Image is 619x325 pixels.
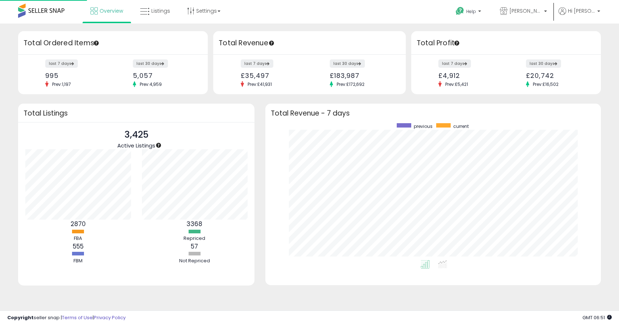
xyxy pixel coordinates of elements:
span: Active Listings [117,142,155,149]
p: 3,425 [117,128,155,142]
span: Prev: £41,931 [244,81,275,87]
div: FBM [56,258,100,264]
a: Privacy Policy [94,314,126,321]
label: last 7 days [241,59,273,68]
span: Prev: £5,421 [442,81,472,87]
span: Hi [PERSON_NAME] [568,7,595,14]
h3: Total Ordered Items [24,38,202,48]
span: Help [466,8,476,14]
div: £4,912 [438,72,501,79]
div: £183,987 [330,72,393,79]
h3: Total Revenue [219,38,400,48]
div: Tooltip anchor [93,40,100,46]
span: previous [414,123,433,129]
span: current [453,123,469,129]
div: Not Repriced [173,258,216,264]
div: Tooltip anchor [268,40,275,46]
span: Prev: 1,197 [49,81,75,87]
div: £20,742 [526,72,588,79]
label: last 30 days [330,59,365,68]
label: last 7 days [438,59,471,68]
b: 2870 [71,220,86,228]
h3: Total Profit [417,38,595,48]
b: 555 [73,242,84,251]
h3: Total Revenue - 7 days [271,111,595,116]
div: 5,057 [133,72,195,79]
div: seller snap | | [7,314,126,321]
label: last 7 days [45,59,78,68]
div: Tooltip anchor [454,40,460,46]
div: FBA [56,235,100,242]
label: last 30 days [133,59,168,68]
b: 3368 [186,220,202,228]
a: Help [450,1,488,24]
span: [PERSON_NAME] [509,7,542,14]
div: Tooltip anchor [155,142,162,149]
i: Get Help [455,7,464,16]
h3: Total Listings [24,111,249,116]
span: 2025-08-15 06:51 GMT [582,314,612,321]
div: £35,497 [241,72,304,79]
span: Prev: £172,692 [333,81,368,87]
strong: Copyright [7,314,34,321]
span: Listings [151,7,170,14]
div: Repriced [173,235,216,242]
span: Prev: 4,959 [136,81,165,87]
b: 57 [191,242,198,251]
a: Hi [PERSON_NAME] [559,7,600,24]
label: last 30 days [526,59,561,68]
span: Prev: £16,502 [529,81,562,87]
div: 995 [45,72,108,79]
a: Terms of Use [62,314,93,321]
span: Overview [100,7,123,14]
